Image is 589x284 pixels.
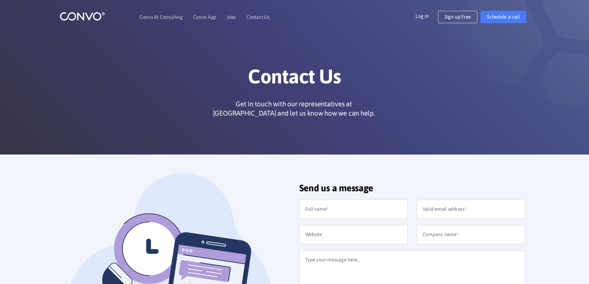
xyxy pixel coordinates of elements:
p: Get in touch with our representatives at [GEOGRAPHIC_DATA] and let us know how we can help. [211,99,378,118]
input: Company name* [417,225,525,244]
a: Sign up Free [438,11,477,23]
a: Log In [416,11,438,21]
h1: Contact Us [123,65,466,93]
img: logo_1.png [60,11,105,21]
a: Contact Us [246,15,270,19]
a: Schedule a call [480,11,526,23]
a: Jobs [227,15,236,19]
input: Full name* [299,200,408,219]
a: Convo AI Consulting [139,15,182,19]
a: Convo App [193,15,216,19]
input: Website [299,225,408,244]
input: Valid email address* [417,200,525,219]
h2: Send us a message [299,182,525,198]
